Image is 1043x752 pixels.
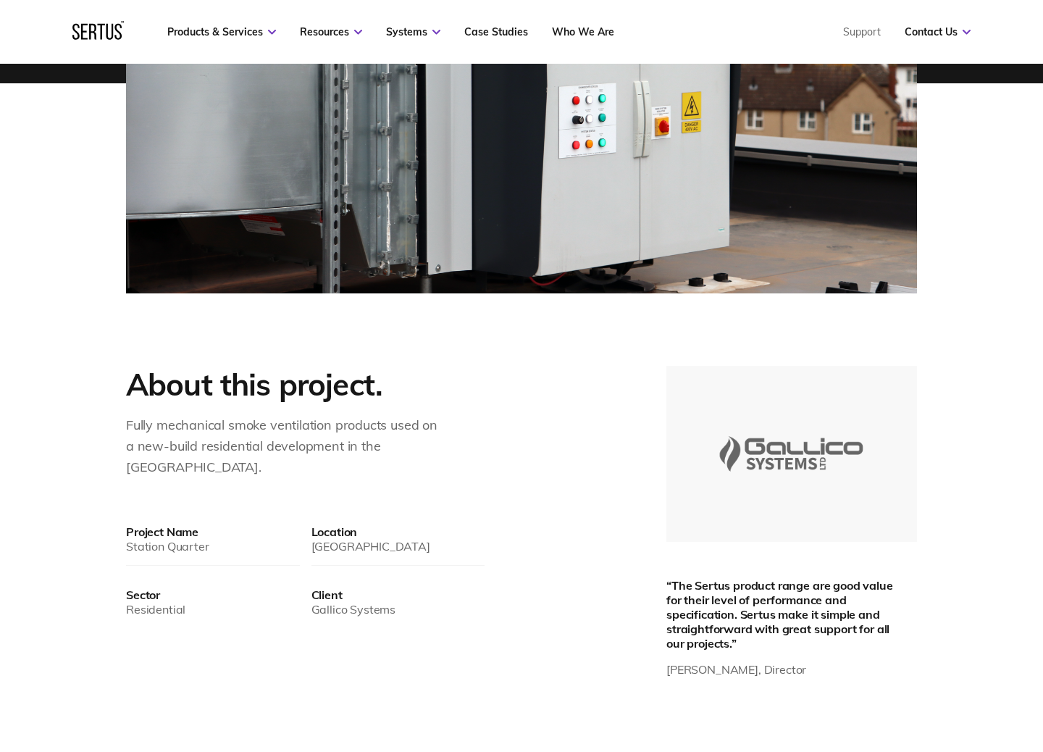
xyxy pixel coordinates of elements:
[666,578,905,651] div: “The Sertus product range are good value for their level of performance and specification. Sertus...
[126,366,485,404] h2: About this project.
[126,588,300,602] div: Sector
[300,25,362,38] a: Resources
[905,25,971,38] a: Contact Us
[843,25,881,38] a: Support
[311,602,485,617] div: Gallico Systems
[311,539,485,553] div: [GEOGRAPHIC_DATA]
[971,682,1043,752] iframe: Chat Widget
[386,25,440,38] a: Systems
[126,525,300,539] div: Project Name
[552,25,614,38] a: Who We Are
[167,25,276,38] a: Products & Services
[126,602,300,617] div: Residential
[666,658,905,681] div: [PERSON_NAME], Director
[126,539,300,553] div: Station Quarter
[126,415,445,477] div: Fully mechanical smoke ventilation products used on a new-build residential development in the [G...
[311,525,485,539] div: Location
[311,588,485,602] div: Client
[464,25,528,38] a: Case Studies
